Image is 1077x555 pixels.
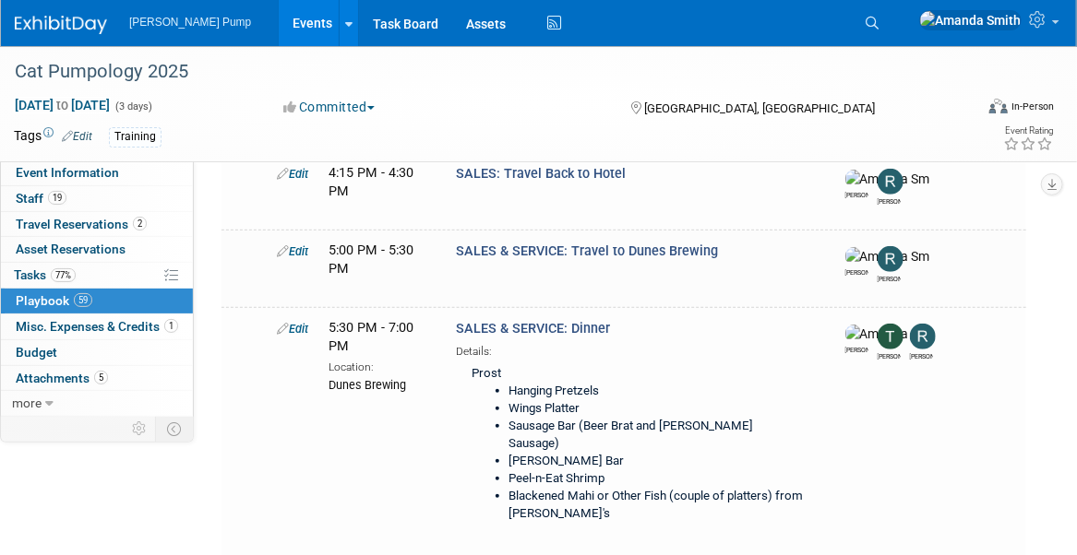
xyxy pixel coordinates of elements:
[54,98,71,112] span: to
[8,55,952,89] div: Cat Pumpology 2025
[277,244,308,258] a: Edit
[1,263,193,288] a: Tasks77%
[62,130,92,143] a: Edit
[509,488,804,523] li: Blackened Mahi or Other Fish (couple of platters) from [PERSON_NAME]'s
[114,100,152,112] span: (3 days)
[457,338,813,360] div: Details:
[16,242,126,256] span: Asset Reservations
[94,371,108,384] span: 5
[845,247,930,266] img: Amanda Smith
[878,272,901,284] div: Robert Lega
[329,242,413,277] span: 5:00 PM - 5:30 PM
[74,293,92,307] span: 59
[644,101,875,115] span: [GEOGRAPHIC_DATA], [GEOGRAPHIC_DATA]
[845,188,868,200] div: Amanda Smith
[129,16,251,29] span: [PERSON_NAME] Pump
[1,366,193,391] a: Attachments5
[509,470,804,488] li: Peel-n-Eat Shrimp
[51,268,76,282] span: 77%
[16,191,66,206] span: Staff
[329,165,413,199] span: 4:15 PM - 4:30 PM
[910,349,933,361] div: Robert Lega
[878,195,901,207] div: Robert Lega
[457,166,627,182] span: SALES: Travel Back to Hotel
[16,293,92,308] span: Playbook
[48,191,66,205] span: 19
[845,170,930,188] img: Amanda Smith
[16,217,147,231] span: Travel Reservations
[457,321,611,337] span: SALES & SERVICE: Dinner
[509,453,804,470] li: [PERSON_NAME] Bar
[124,417,156,441] td: Personalize Event Tab Strip
[457,243,719,259] span: SALES & SERVICE: Travel to Dunes Brewing
[1,186,193,211] a: Staff19
[878,349,901,361] div: Teri Beth Perkins
[845,325,930,343] img: Amanda Smith
[892,96,1054,124] div: Event Format
[457,360,813,539] div: Prost
[1,391,193,416] a: more
[509,418,804,453] li: Sausage Bar (Beer Brat and [PERSON_NAME] Sausage)
[845,266,868,277] div: Amanda Smith
[1003,126,1053,136] div: Event Rating
[329,320,413,354] span: 5:30 PM - 7:00 PM
[509,400,804,418] li: Wings Platter
[109,127,162,147] div: Training
[14,126,92,148] td: Tags
[1,212,193,237] a: Travel Reservations2
[509,383,804,400] li: Hanging Pretzels
[878,246,903,272] img: Robert Lega
[278,98,382,116] button: Committed
[277,322,308,336] a: Edit
[329,357,429,375] div: Location:
[329,375,429,394] div: Dunes Brewing
[16,165,119,180] span: Event Information
[12,396,42,410] span: more
[133,217,147,230] span: 2
[16,371,108,385] span: Attachments
[156,417,194,441] td: Toggle Event Tabs
[878,169,903,195] img: Robert Lega
[910,324,936,349] img: Robert Lega
[164,319,178,333] span: 1
[845,343,868,355] div: Amanda Smith
[15,16,107,34] img: ExhibitDay
[1,340,193,365] a: Budget
[14,97,111,113] span: [DATE] [DATE]
[878,324,903,349] img: Teri Beth Perkins
[1,160,193,185] a: Event Information
[1,314,193,339] a: Misc. Expenses & Credits1
[1011,100,1054,113] div: In-Person
[277,167,308,181] a: Edit
[989,99,1008,113] img: Format-Inperson.png
[16,319,178,334] span: Misc. Expenses & Credits
[1,237,193,262] a: Asset Reservations
[919,10,1022,30] img: Amanda Smith
[14,267,76,282] span: Tasks
[16,345,57,360] span: Budget
[1,289,193,313] a: Playbook59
